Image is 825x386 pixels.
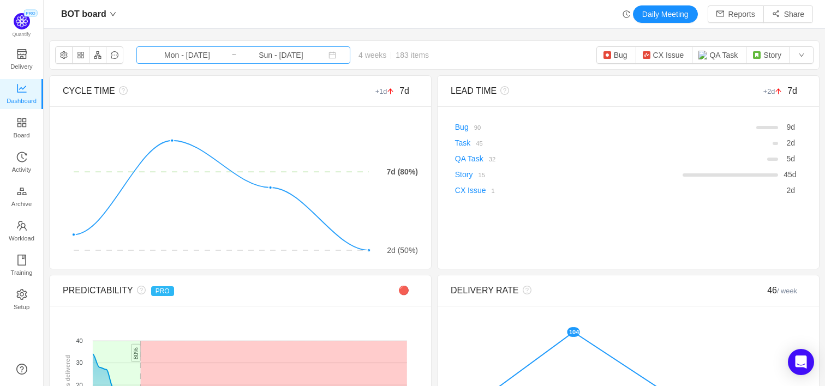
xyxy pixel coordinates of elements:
i: icon: history [623,10,630,18]
span: Archive [11,193,32,215]
span: Setup [14,296,29,318]
span: BOT board [61,5,106,23]
span: 45 [784,170,792,179]
small: 32 [489,156,495,162]
input: End date [237,49,325,61]
small: 45 [476,140,482,147]
button: icon: setting [55,46,73,64]
span: Quantify [13,32,31,37]
button: icon: down [790,46,814,64]
button: Daily Meeting [633,5,698,23]
span: CYCLE TIME [63,86,115,95]
div: Open Intercom Messenger [788,349,814,375]
a: 90 [469,123,481,131]
div: PREDICTABILITY [63,284,329,297]
i: icon: book [16,255,27,266]
span: LEAD TIME [451,86,497,95]
a: Story [455,170,473,179]
span: 9 [786,123,791,131]
span: Dashboard [7,90,37,112]
a: icon: question-circle [16,364,27,375]
i: icon: team [16,220,27,231]
img: 10315 [752,51,761,59]
i: icon: question-circle [497,86,509,95]
button: Bug [596,46,636,64]
a: Dashboard [16,83,27,105]
a: 32 [483,154,495,163]
button: icon: share-altShare [763,5,813,23]
button: icon: mailReports [708,5,764,23]
button: icon: apartment [89,46,106,64]
span: d [786,154,795,163]
i: icon: appstore [16,117,27,128]
span: 5 [786,154,791,163]
a: Archive [16,186,27,208]
span: Training [10,262,32,284]
span: 183 items [396,51,429,59]
div: DELIVERY RATE [451,284,717,297]
a: Bug [455,123,469,131]
span: 🔴 [398,286,409,295]
i: icon: question-circle [133,286,146,294]
a: Delivery [16,49,27,71]
a: Training [16,255,27,277]
span: 4 weeks [350,51,437,59]
a: Board [16,118,27,140]
span: 2 [786,186,791,195]
button: icon: message [106,46,123,64]
span: Workload [9,227,34,249]
span: Board [14,124,30,146]
span: d [786,186,795,195]
a: CX Issue [455,186,486,195]
img: 10304 [642,51,651,59]
i: icon: history [16,152,27,162]
i: icon: setting [16,289,27,300]
span: d [784,170,796,179]
a: Task [455,138,471,147]
a: QA Task [455,154,483,163]
i: icon: line-chart [16,83,27,94]
span: d [786,123,795,131]
span: PRO [151,286,174,296]
small: / week [777,287,797,295]
button: Story [746,46,790,64]
span: Activity [12,159,31,180]
span: 2 [786,138,791,147]
small: 90 [474,124,481,131]
input: Start date [143,49,231,61]
small: +2d [763,87,788,95]
small: 1 [492,188,495,194]
i: icon: arrow-up [775,88,782,95]
span: 7d [787,86,797,95]
a: Workload [16,221,27,243]
a: 15 [473,170,485,179]
tspan: 30 [76,360,82,366]
i: icon: gold [16,186,27,197]
i: icon: arrow-up [387,88,394,95]
i: icon: shop [16,49,27,59]
a: Activity [16,152,27,174]
button: QA Task [692,46,746,64]
img: Quantify [14,13,30,29]
a: 1 [486,186,495,195]
img: 10303 [603,51,612,59]
small: +1d [375,87,400,95]
img: 11023 [698,51,707,59]
i: icon: down [110,11,116,17]
a: 45 [470,138,482,147]
i: icon: calendar [328,51,336,59]
button: CX Issue [636,46,693,64]
span: 7d [399,86,409,95]
span: 46 [767,286,797,295]
a: Setup [16,289,27,311]
span: PRO [23,10,37,17]
i: icon: question-circle [115,86,128,95]
small: 15 [478,172,485,178]
span: d [786,138,795,147]
button: icon: appstore [72,46,89,64]
span: Delivery [10,56,32,77]
i: icon: question-circle [519,286,531,294]
tspan: 40 [76,337,82,344]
